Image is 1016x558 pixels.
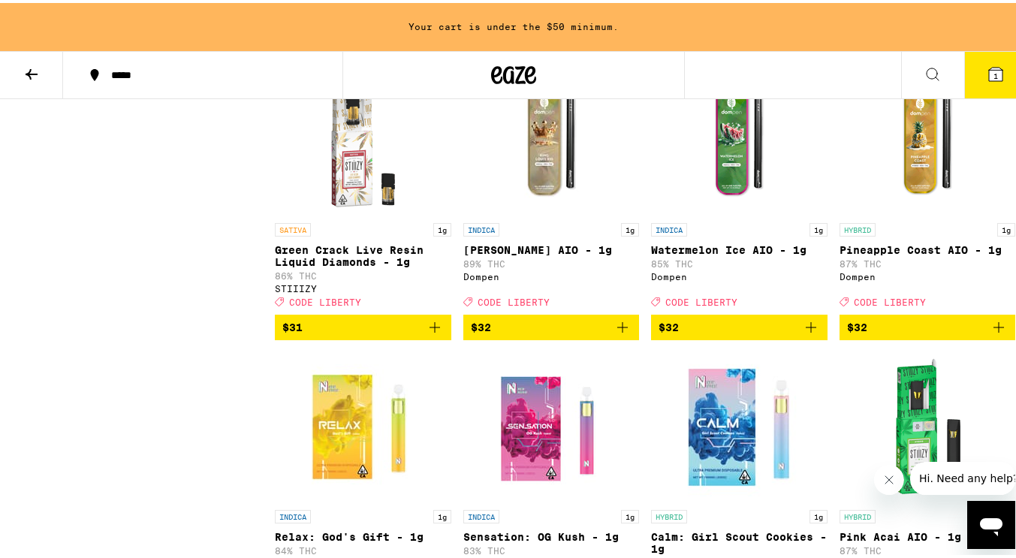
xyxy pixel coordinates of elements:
[275,220,311,234] p: SATIVA
[275,281,451,291] div: STIIIZY
[463,241,640,253] p: [PERSON_NAME] AIO - 1g
[809,507,828,520] p: 1g
[275,241,451,265] p: Green Crack Live Resin Liquid Diamonds - 1g
[651,241,828,253] p: Watermelon Ice AIO - 1g
[910,459,1015,492] iframe: Message from company
[967,498,1015,546] iframe: Button to launch messaging window
[463,220,499,234] p: INDICA
[809,220,828,234] p: 1g
[282,318,303,330] span: $31
[651,269,828,279] div: Dompen
[476,62,626,213] img: Dompen - King Louis XIII AIO - 1g
[847,318,867,330] span: $32
[651,507,687,520] p: HYBRID
[852,62,1002,213] img: Dompen - Pineapple Coast AIO - 1g
[289,294,361,304] span: CODE LIBERTY
[463,312,640,337] button: Add to bag
[840,62,1016,312] a: Open page for Pineapple Coast AIO - 1g from Dompen
[463,507,499,520] p: INDICA
[463,256,640,266] p: 89% THC
[275,528,451,540] p: Relax: God's Gift - 1g
[463,62,640,312] a: Open page for King Louis XIII AIO - 1g from Dompen
[840,269,1016,279] div: Dompen
[840,241,1016,253] p: Pineapple Coast AIO - 1g
[664,349,814,499] img: New Norm - Calm: Girl Scout Cookies - 1g
[433,220,451,234] p: 1g
[664,62,814,213] img: Dompen - Watermelon Ice AIO - 1g
[659,318,679,330] span: $32
[275,62,451,312] a: Open page for Green Crack Live Resin Liquid Diamonds - 1g from STIIIZY
[874,462,904,492] iframe: Close message
[651,528,828,552] p: Calm: Girl Scout Cookies - 1g
[476,349,626,499] img: New Norm - Sensation: OG Kush - 1g
[651,62,828,312] a: Open page for Watermelon Ice AIO - 1g from Dompen
[840,256,1016,266] p: 87% THC
[651,256,828,266] p: 85% THC
[9,11,108,23] span: Hi. Need any help?
[433,507,451,520] p: 1g
[621,220,639,234] p: 1g
[275,543,451,553] p: 84% THC
[463,528,640,540] p: Sensation: OG Kush - 1g
[840,220,876,234] p: HYBRID
[478,294,550,304] span: CODE LIBERTY
[665,294,737,304] span: CODE LIBERTY
[993,68,998,77] span: 1
[288,349,438,499] img: New Norm - Relax: God's Gift - 1g
[840,528,1016,540] p: Pink Acai AIO - 1g
[275,507,311,520] p: INDICA
[288,62,438,213] img: STIIIZY - Green Crack Live Resin Liquid Diamonds - 1g
[840,507,876,520] p: HYBRID
[463,269,640,279] div: Dompen
[463,543,640,553] p: 83% THC
[854,294,926,304] span: CODE LIBERTY
[840,543,1016,553] p: 87% THC
[471,318,491,330] span: $32
[275,268,451,278] p: 86% THC
[651,312,828,337] button: Add to bag
[852,349,1002,499] img: STIIIZY - Pink Acai AIO - 1g
[651,220,687,234] p: INDICA
[840,312,1016,337] button: Add to bag
[275,312,451,337] button: Add to bag
[621,507,639,520] p: 1g
[997,220,1015,234] p: 1g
